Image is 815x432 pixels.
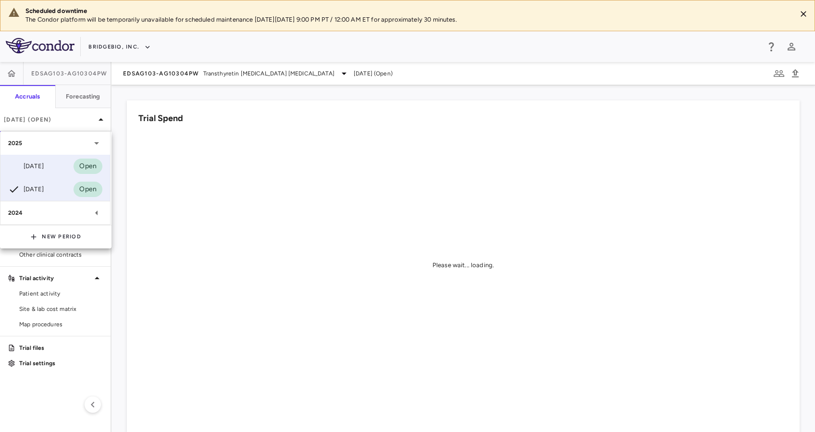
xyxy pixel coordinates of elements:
[0,201,110,224] div: 2024
[8,184,44,195] div: [DATE]
[8,209,23,217] p: 2024
[74,184,102,195] span: Open
[74,161,102,172] span: Open
[8,139,23,148] p: 2025
[8,160,44,172] div: [DATE]
[0,132,110,155] div: 2025
[30,229,81,245] button: New Period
